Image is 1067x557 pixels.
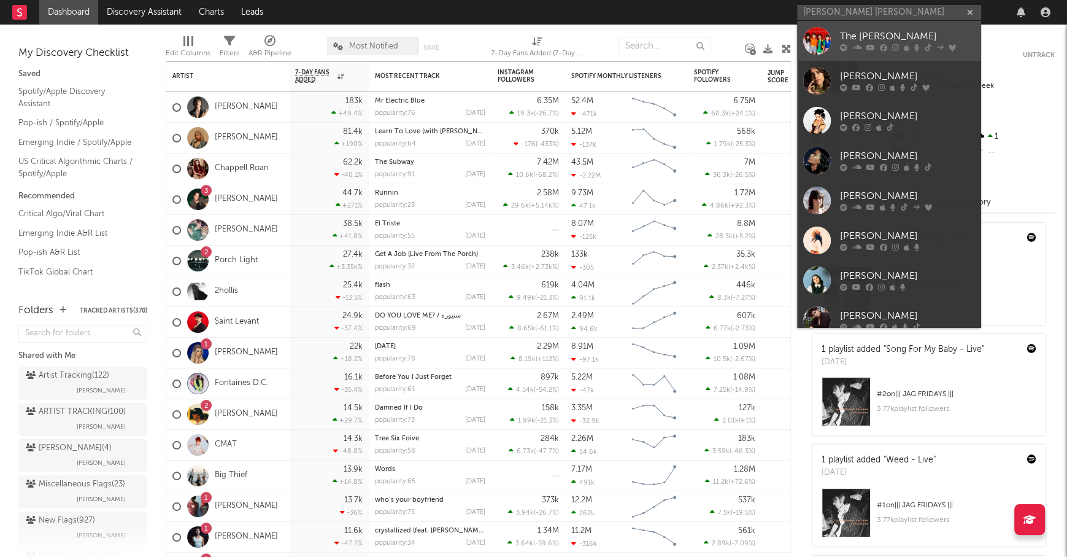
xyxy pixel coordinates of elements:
a: Porch Light [215,255,258,266]
div: 91.1k [571,294,595,302]
a: El Triste [375,220,400,227]
div: 67.7 [768,223,817,238]
div: ARTIST TRACKING ( 100 ) [26,405,126,419]
a: [DATE] [375,343,396,350]
span: 8.19k [518,356,536,363]
a: [PERSON_NAME] [797,260,981,300]
div: popularity: 64 [375,141,416,147]
button: Untrack [1023,49,1055,61]
a: [PERSON_NAME] [215,194,278,204]
div: 8.07M [571,220,594,228]
span: -176 [522,141,536,148]
div: -305 [571,263,594,271]
div: 7M [744,158,755,166]
div: 1.08M [733,373,755,381]
span: 3.46k [511,264,529,271]
div: [DATE] [465,325,485,332]
div: ( ) [702,201,755,209]
div: # 1 on ||| JAG FRIDAYS ||| [877,498,1036,513]
div: Saved [18,67,147,82]
span: 36.3k [713,172,730,179]
div: popularity: 78 [375,356,415,362]
div: 7.42M [537,158,559,166]
div: Artist [172,72,264,80]
div: popularity: 76 [375,110,415,117]
div: Spotify Followers [694,69,737,84]
a: Get A Job (Live From The Porch) [375,251,478,258]
div: 85.1 [768,284,817,299]
div: popularity: 61 [375,386,415,393]
a: "Song For My Baby - Live" [884,345,984,354]
a: [PERSON_NAME] [215,133,278,143]
a: #2on||| JAG FRIDAYS |||3.77kplaylist followers [812,377,1046,435]
div: Folders [18,303,53,318]
span: 60.3k [711,111,729,117]
div: -47k [571,386,594,394]
div: ( ) [706,324,755,332]
div: # 2 on ||| JAG FRIDAYS ||| [877,387,1036,402]
div: popularity: 69 [375,325,416,332]
a: Saint Levant [215,317,259,327]
svg: Chart title [626,307,682,338]
span: -2.67 % [732,356,753,363]
a: Tree Six Foive [375,435,419,442]
a: Miscellaneous Flags(23)[PERSON_NAME] [18,475,147,508]
div: 2.26M [571,435,593,443]
div: Instagram Followers [498,69,541,84]
div: Filters [220,46,239,61]
div: +49.4 % [331,109,363,117]
div: +271 % [336,201,363,209]
div: 4.04M [571,281,595,289]
a: [PERSON_NAME](4)[PERSON_NAME] [18,439,147,472]
div: [DATE] [465,141,485,147]
div: 3.77k playlist followers [877,402,1036,416]
div: ( ) [508,386,559,394]
span: [PERSON_NAME] [77,528,126,543]
div: [DATE] [465,202,485,209]
a: 2hollis [215,286,238,297]
div: 5.12M [571,128,592,136]
div: ( ) [707,232,755,240]
div: Recommended [18,189,147,204]
span: +92.3 % [730,203,753,209]
a: Pop-ish A&R List [18,246,135,259]
div: ( ) [714,416,755,424]
svg: Chart title [626,154,682,184]
a: Emerging Indie / Spotify/Apple [18,136,135,149]
svg: Chart title [626,123,682,154]
a: Big Thief [215,470,247,481]
div: 2.58M [537,189,559,197]
a: Fontaines D.C. [215,378,268,389]
span: -21.3 % [537,295,557,302]
div: 73.3 [768,346,817,360]
div: The [PERSON_NAME] [840,29,975,44]
div: 43.5M [571,158,593,166]
span: 6.77k [714,325,731,332]
a: [PERSON_NAME] [797,61,981,101]
div: 183k [345,97,363,105]
div: 446k [736,281,755,289]
span: +5.14k % [531,203,557,209]
div: popularity: 23 [375,202,415,209]
div: 897k [541,373,559,381]
div: 14.3k [344,435,363,443]
span: +5.2 % [734,233,753,240]
a: [PERSON_NAME] [797,181,981,220]
div: ( ) [709,294,755,302]
div: Shared with Me [18,349,147,364]
div: popularity: 73 [375,417,415,424]
div: Artist Tracking ( 122 ) [26,368,109,383]
div: 24.9k [342,312,363,320]
span: 4.54k [516,387,534,394]
div: Runnin [375,190,485,197]
div: 9.73M [571,189,593,197]
div: 47.1k [571,202,596,210]
div: ( ) [706,140,755,148]
div: -471k [571,110,597,118]
span: 4.86k [710,203,728,209]
a: Pop-ish / Spotify/Apple [18,116,135,130]
div: -48.8 % [333,447,363,455]
div: -97.1k [571,356,599,364]
span: -54.2 % [536,387,557,394]
span: 8.3k [717,295,731,302]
